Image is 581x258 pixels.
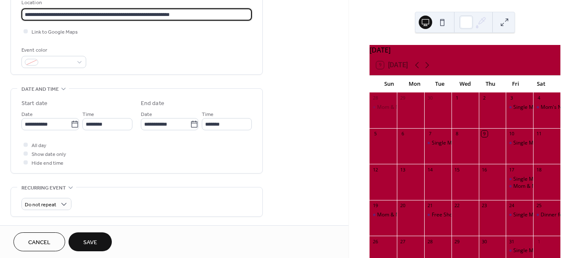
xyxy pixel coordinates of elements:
[427,131,433,137] div: 7
[32,150,66,159] span: Show date only
[424,211,452,219] div: Free Shopping Party – For Single Moms
[427,166,433,173] div: 14
[506,140,533,147] div: Single Mom Strong's Career Advancement Coaching
[399,131,406,137] div: 6
[454,203,460,209] div: 22
[32,28,78,37] span: Link to Google Maps
[25,200,56,210] span: Do not repeat
[506,211,533,219] div: Single Mom Strong's Career Advancement Coaching
[478,76,503,92] div: Thu
[481,166,488,173] div: 16
[28,238,50,247] span: Cancel
[399,166,406,173] div: 13
[427,95,433,101] div: 30
[377,104,514,111] div: Mom & Me: Coffee & Connection by Single Mom Strong LA
[533,104,560,111] div: Mom's Night Out – The Art of War World Premiere!
[141,99,164,108] div: End date
[399,95,406,101] div: 29
[377,211,507,219] div: Mom & Me: Pumpkin Patch Day with Single Mom Strong
[401,76,427,92] div: Mon
[536,238,542,245] div: 1
[372,131,378,137] div: 5
[452,76,478,92] div: Wed
[481,131,488,137] div: 9
[427,76,452,92] div: Tue
[454,166,460,173] div: 15
[372,203,378,209] div: 19
[506,104,533,111] div: Single Mom Strong's Career Advancement Coaching
[427,238,433,245] div: 28
[533,211,560,219] div: Dinner for Donations! Single Mom Strong's Chicken Pot Pie Fundraiser
[508,166,515,173] div: 17
[13,232,65,251] button: Cancel
[21,85,59,94] span: Date and time
[370,45,560,55] div: [DATE]
[32,141,46,150] span: All day
[399,238,406,245] div: 27
[376,76,401,92] div: Sun
[508,203,515,209] div: 24
[508,131,515,137] div: 10
[481,203,488,209] div: 23
[372,166,378,173] div: 12
[399,203,406,209] div: 20
[454,131,460,137] div: 8
[528,76,554,92] div: Sat
[454,238,460,245] div: 29
[372,95,378,101] div: 28
[506,183,533,190] div: Mom & Me: Treats-n-Suites Halloween Bash by Single Mom Strong LA
[82,110,94,119] span: Time
[202,110,214,119] span: Time
[506,176,533,183] div: Single Mom Strong's Career Advancement Coaching
[432,211,523,219] div: Free Shopping Party – For Single Moms
[427,203,433,209] div: 21
[141,110,152,119] span: Date
[506,247,533,254] div: Single Mom Strong's Career Advancement Coaching
[32,159,63,168] span: Hide end time
[503,76,528,92] div: Fri
[536,131,542,137] div: 11
[536,166,542,173] div: 18
[481,95,488,101] div: 2
[508,95,515,101] div: 3
[69,232,112,251] button: Save
[370,211,397,219] div: Mom & Me: Pumpkin Patch Day with Single Mom Strong
[21,99,48,108] div: Start date
[21,46,85,55] div: Event color
[424,140,452,147] div: Single Mom Strong's Virtual Village- Monthly Chat!
[370,104,397,111] div: Mom & Me: Coffee & Connection by Single Mom Strong LA
[432,140,573,147] div: Single Mom [PERSON_NAME]'s Virtual Village- Monthly Chat!
[508,238,515,245] div: 31
[481,238,488,245] div: 30
[536,203,542,209] div: 25
[83,238,97,247] span: Save
[536,95,542,101] div: 4
[372,238,378,245] div: 26
[454,95,460,101] div: 1
[21,110,33,119] span: Date
[21,184,66,192] span: Recurring event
